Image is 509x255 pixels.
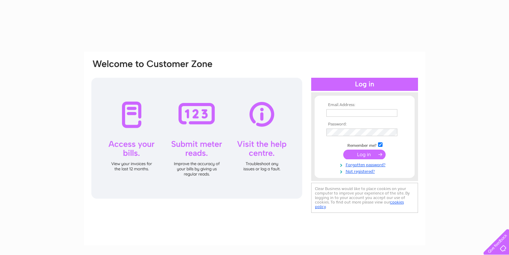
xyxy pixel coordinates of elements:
[315,200,404,209] a: cookies policy
[343,150,386,159] input: Submit
[326,161,405,168] a: Forgotten password?
[325,122,405,127] th: Password:
[326,168,405,174] a: Not registered?
[325,103,405,107] th: Email Address:
[325,141,405,148] td: Remember me?
[311,183,418,213] div: Clear Business would like to place cookies on your computer to improve your experience of the sit...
